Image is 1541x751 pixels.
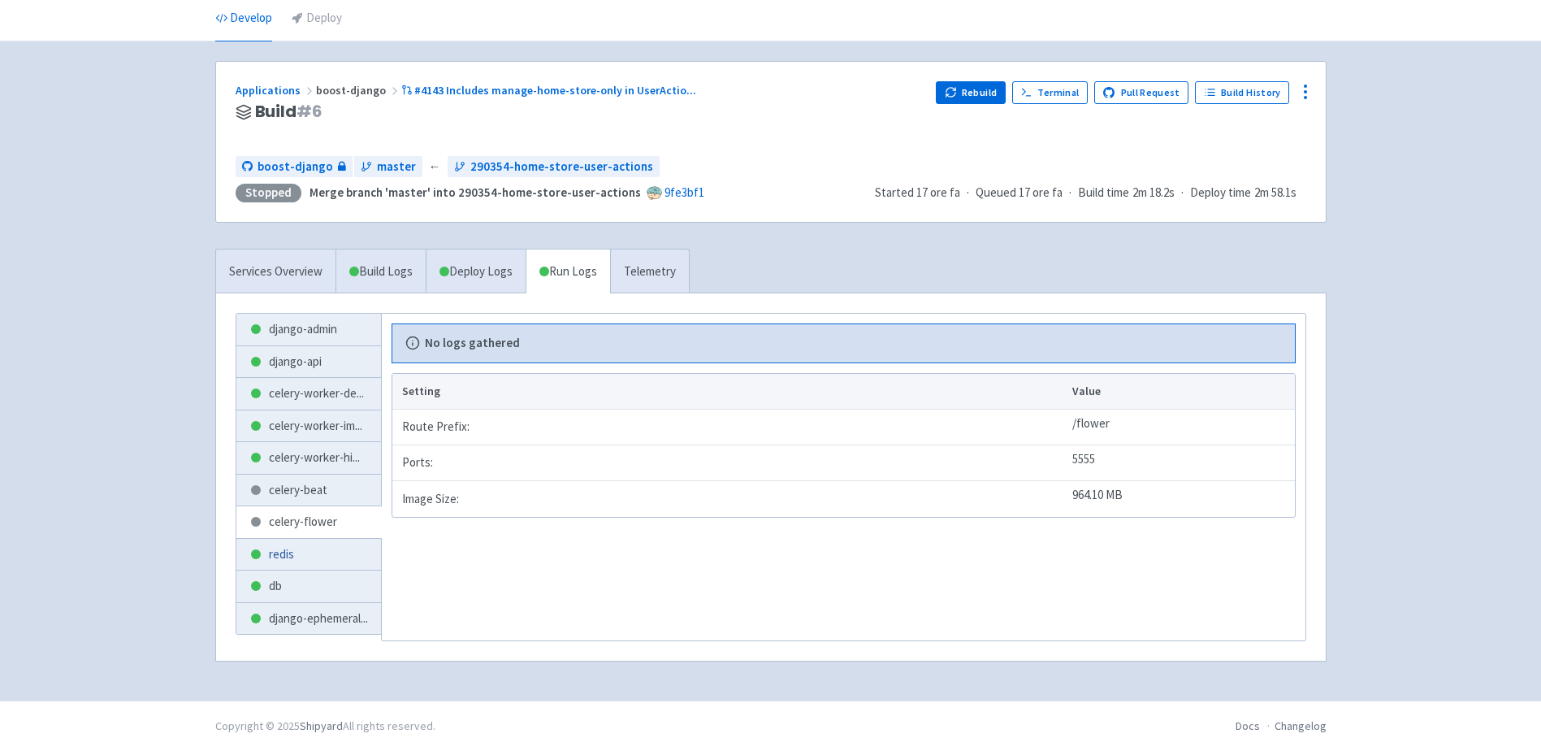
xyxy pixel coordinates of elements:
a: Docs [1236,718,1260,733]
span: Build time [1078,184,1129,202]
span: Build [255,102,322,121]
a: master [354,156,422,178]
a: Pull Request [1094,81,1189,104]
div: Copyright © 2025 All rights reserved. [215,718,435,735]
span: Queued [976,184,1063,200]
span: ← [429,158,441,176]
a: celery-beat [236,475,381,506]
td: Image Size: [392,481,1067,517]
a: 290354-home-store-user-actions [448,156,660,178]
a: Shipyard [300,718,343,733]
a: boost-django [236,156,353,178]
span: 290354-home-store-user-actions [470,158,653,176]
a: celery-worker-im... [236,410,381,442]
span: #4143 Includes manage-home-store-only in UserActio ... [414,83,696,98]
a: django-api [236,346,381,378]
a: Changelog [1275,718,1327,733]
td: /flower [1067,410,1294,445]
span: celery-worker-de ... [269,384,364,403]
a: 9fe3bf1 [664,184,704,200]
span: celery-worker-hi ... [269,449,360,467]
a: Deploy Logs [426,250,526,294]
a: Applications [236,83,316,98]
time: 17 ore fa [916,184,960,200]
a: django-ephemeral... [236,603,381,635]
a: Terminal [1012,81,1088,104]
th: Value [1067,374,1294,410]
td: 964.10 MB [1067,481,1294,517]
span: django-ephemeral ... [269,610,368,628]
span: Started [875,184,960,200]
td: Ports: [392,445,1067,481]
span: 2m 18.2s [1132,184,1175,202]
div: · · · [875,184,1306,202]
a: redis [236,539,381,571]
span: 2m 58.1s [1254,184,1296,202]
span: # 6 [297,100,322,123]
span: Deploy time [1190,184,1251,202]
a: Build Logs [336,250,426,294]
td: 5555 [1067,445,1294,481]
button: Rebuild [936,81,1006,104]
a: #4143 Includes manage-home-store-only in UserActio... [401,83,699,98]
a: db [236,571,381,602]
a: Run Logs [526,250,610,294]
th: Setting [392,374,1067,410]
span: master [377,158,416,176]
div: Stopped [236,184,301,202]
a: celery-worker-de... [236,378,381,410]
time: 17 ore fa [1019,184,1063,200]
a: django-admin [236,314,381,345]
span: boost-django [316,83,401,98]
a: celery-flower [236,506,381,538]
td: Route Prefix: [392,410,1067,445]
strong: Merge branch 'master' into 290354-home-store-user-actions [309,184,641,200]
b: No logs gathered [425,334,520,353]
a: celery-worker-hi... [236,442,381,474]
a: Services Overview [216,250,335,294]
a: Build History [1195,81,1289,104]
a: Telemetry [610,250,689,294]
span: celery-worker-im ... [269,417,362,436]
span: boost-django [258,158,333,176]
